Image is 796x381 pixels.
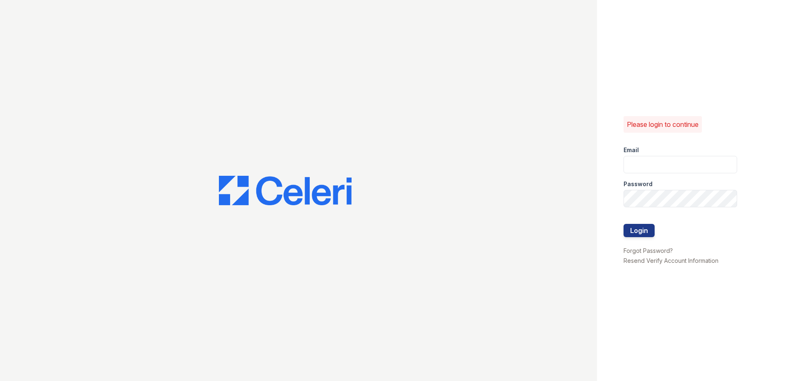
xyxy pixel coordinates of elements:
p: Please login to continue [627,119,699,129]
img: CE_Logo_Blue-a8612792a0a2168367f1c8372b55b34899dd931a85d93a1a3d3e32e68fde9ad4.png [219,176,352,206]
button: Login [624,224,655,237]
label: Email [624,146,639,154]
a: Resend Verify Account Information [624,257,718,264]
a: Forgot Password? [624,247,673,254]
label: Password [624,180,653,188]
